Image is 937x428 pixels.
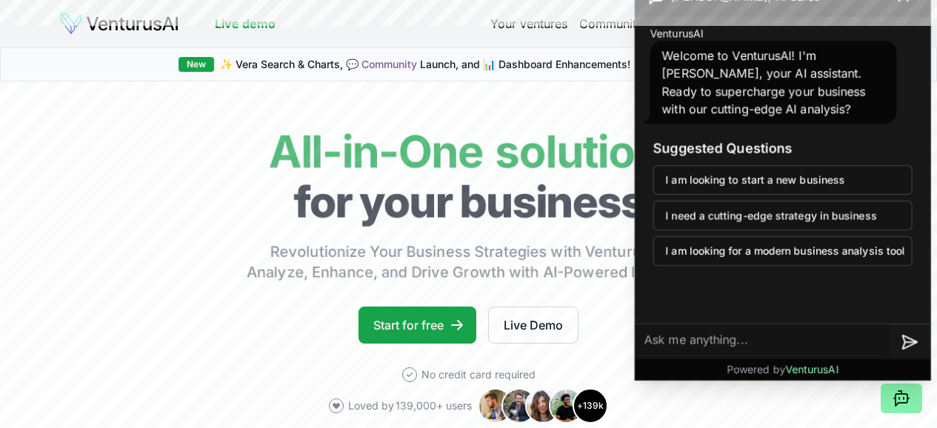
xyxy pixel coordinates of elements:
span: Welcome to VenturusAI! I'm [PERSON_NAME], your AI assistant. Ready to supercharge your business w... [662,48,866,116]
button: I am looking to start a new business [653,165,913,195]
img: Avatar 3 [525,388,561,424]
a: Community [361,58,417,70]
span: VenturusAI [650,26,704,41]
span: VenturusAI [785,363,838,375]
div: New [179,57,214,72]
a: Live Demo [488,307,578,344]
button: I am looking for a modern business analysis tool [653,236,913,266]
button: I need a cutting-edge strategy in business [653,201,913,230]
a: Start for free [359,307,476,344]
h3: Suggested Questions [653,138,913,159]
img: Avatar 4 [549,388,584,424]
p: Powered by [727,362,838,377]
img: Avatar 2 [501,388,537,424]
span: ✨ Vera Search & Charts, 💬 Launch, and 📊 Dashboard Enhancements! [220,57,630,72]
img: Avatar 1 [478,388,513,424]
